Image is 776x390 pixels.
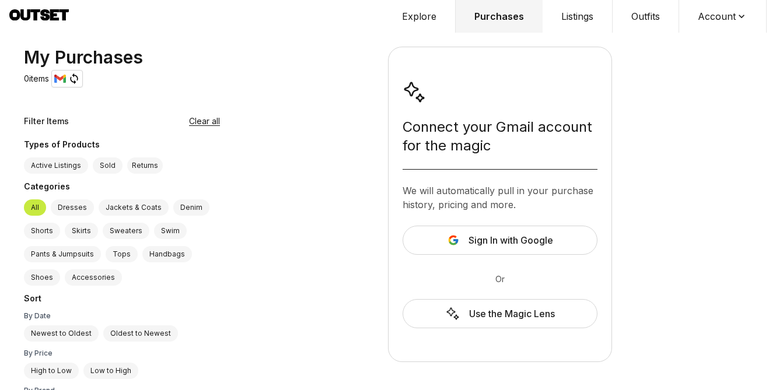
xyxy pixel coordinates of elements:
[189,115,220,127] button: Clear all
[24,139,220,153] div: Types of Products
[65,223,98,239] label: Skirts
[106,246,138,262] label: Tops
[24,47,143,68] div: My Purchases
[24,293,220,307] div: Sort
[51,199,94,216] label: Dresses
[24,115,69,127] div: Filter Items
[93,157,123,174] label: Sold
[403,184,597,212] div: We will automatically pull in your purchase history, pricing and more.
[99,199,169,216] label: Jackets & Coats
[24,349,220,358] div: By Price
[403,226,597,255] button: Sign In with Google
[54,74,66,84] img: Gmail logo
[403,118,597,155] div: Connect your Gmail account for the magic
[65,269,122,286] label: Accessories
[154,223,187,239] label: Swim
[24,311,220,321] div: By Date
[403,299,597,328] a: Use the Magic Lens
[83,363,138,379] label: Low to High
[24,246,101,262] label: Pants & Jumpsuits
[24,181,220,195] div: Categories
[24,199,46,216] label: All
[103,223,149,239] label: Sweaters
[24,325,99,342] label: Newest to Oldest
[24,223,60,239] label: Shorts
[403,273,597,285] div: Or
[142,246,192,262] label: Handbags
[173,199,209,216] label: Denim
[24,363,79,379] label: High to Low
[24,269,60,286] label: Shoes
[127,157,163,174] button: Returns
[469,233,553,247] span: Sign In with Google
[103,325,178,342] label: Oldest to Newest
[24,157,88,174] label: Active Listings
[24,73,49,85] p: 0 items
